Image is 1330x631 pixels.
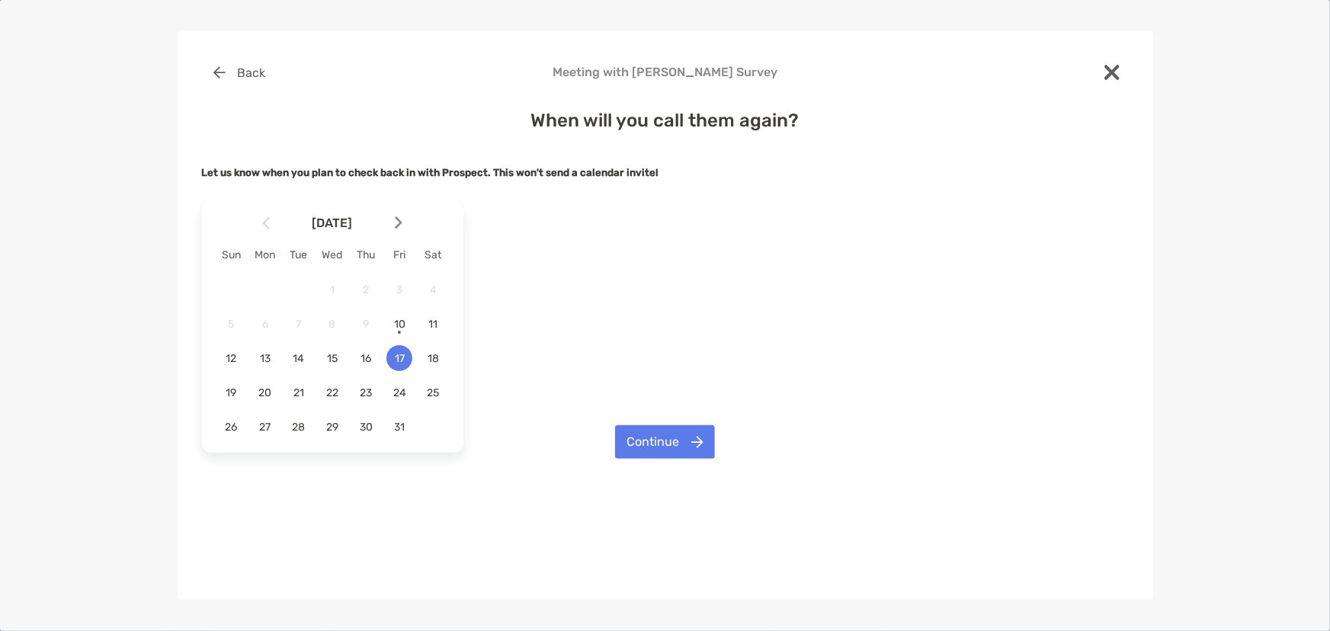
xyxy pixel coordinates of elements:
span: 20 [252,386,278,399]
h4: When will you call them again? [202,110,1129,131]
span: 29 [319,421,345,434]
span: 28 [286,421,312,434]
div: Mon [248,248,282,261]
span: 7 [286,318,312,331]
span: 11 [420,318,446,331]
span: 4 [420,283,446,296]
span: 1 [319,283,345,296]
h5: Let us know when you plan to check back in with Prospect. [202,167,1129,178]
span: 10 [386,318,412,331]
img: button icon [213,66,226,78]
span: 3 [386,283,412,296]
span: 25 [420,386,446,399]
button: Continue [615,425,715,459]
span: 6 [252,318,278,331]
span: 5 [219,318,245,331]
span: 23 [353,386,379,399]
span: [DATE] [273,216,392,230]
span: 19 [219,386,245,399]
button: Back [202,56,277,89]
span: 14 [286,352,312,365]
span: 18 [420,352,446,365]
div: Wed [316,248,349,261]
div: Sat [416,248,450,261]
span: 16 [353,352,379,365]
strong: This won't send a calendar invite! [494,167,659,178]
span: 24 [386,386,412,399]
span: 8 [319,318,345,331]
span: 27 [252,421,278,434]
span: 30 [353,421,379,434]
span: 12 [219,352,245,365]
span: 22 [319,386,345,399]
img: Arrow icon [395,216,402,229]
h4: Meeting with [PERSON_NAME] Survey [202,65,1129,79]
div: Fri [383,248,416,261]
span: 26 [219,421,245,434]
div: Tue [282,248,316,261]
span: 2 [353,283,379,296]
span: 31 [386,421,412,434]
img: Arrow icon [262,216,270,229]
div: Thu [349,248,383,261]
span: 9 [353,318,379,331]
span: 17 [386,352,412,365]
span: 13 [252,352,278,365]
span: 15 [319,352,345,365]
span: 21 [286,386,312,399]
div: Sun [215,248,248,261]
img: close modal [1104,65,1120,80]
img: button icon [691,436,703,448]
